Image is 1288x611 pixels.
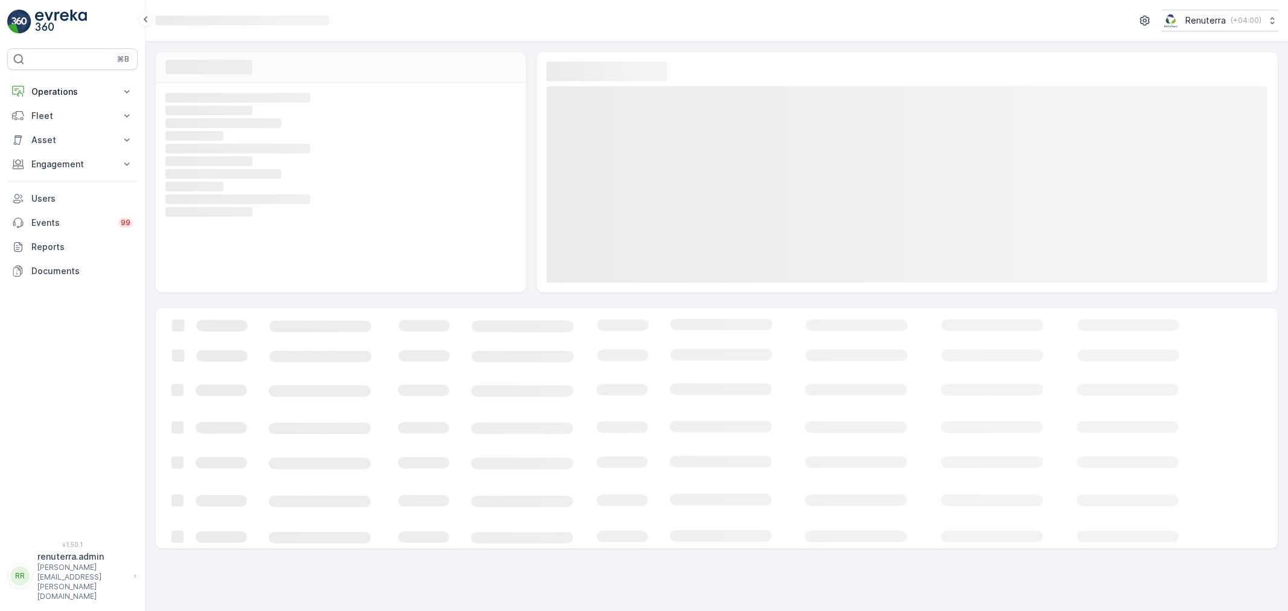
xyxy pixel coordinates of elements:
[7,152,138,176] button: Engagement
[31,134,114,146] p: Asset
[117,54,129,64] p: ⌘B
[10,566,30,586] div: RR
[7,104,138,128] button: Fleet
[31,110,114,122] p: Fleet
[31,217,111,229] p: Events
[7,80,138,104] button: Operations
[1231,16,1261,25] p: ( +04:00 )
[7,541,138,548] span: v 1.50.1
[1162,10,1278,31] button: Renuterra(+04:00)
[7,187,138,211] a: Users
[37,563,128,601] p: [PERSON_NAME][EMAIL_ADDRESS][PERSON_NAME][DOMAIN_NAME]
[7,235,138,259] a: Reports
[7,10,31,34] img: logo
[7,211,138,235] a: Events99
[7,259,138,283] a: Documents
[121,218,130,228] p: 99
[37,551,128,563] p: renuterra.admin
[1162,14,1181,27] img: Screenshot_2024-07-26_at_13.33.01.png
[31,265,133,277] p: Documents
[7,128,138,152] button: Asset
[1185,14,1226,27] p: Renuterra
[31,241,133,253] p: Reports
[35,10,87,34] img: logo_light-DOdMpM7g.png
[31,86,114,98] p: Operations
[31,193,133,205] p: Users
[31,158,114,170] p: Engagement
[7,551,138,601] button: RRrenuterra.admin[PERSON_NAME][EMAIL_ADDRESS][PERSON_NAME][DOMAIN_NAME]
